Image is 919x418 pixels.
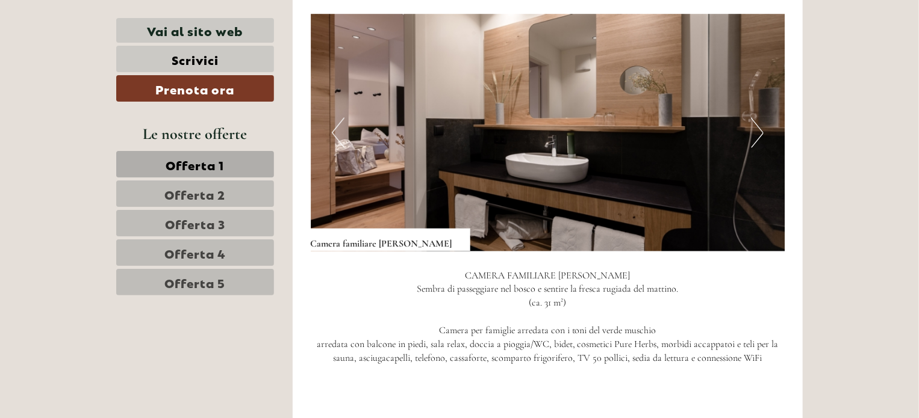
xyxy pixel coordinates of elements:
span: Offerta 1 [166,156,225,173]
img: image [311,14,785,251]
p: CAMERA FAMILIARE [PERSON_NAME] Sembra di passeggiare nel bosco e sentire la fresca rugiada del ma... [311,269,785,366]
a: Scrivici [116,46,274,72]
button: Previous [332,118,344,148]
a: Prenota ora [116,75,274,102]
a: Vai al sito web [116,18,274,43]
div: Camera familiare [PERSON_NAME] [311,229,470,251]
button: Next [751,118,764,148]
span: Offerta 3 [165,215,225,232]
span: Offerta 2 [165,185,226,202]
span: Offerta 5 [165,274,226,290]
span: Offerta 4 [164,244,226,261]
div: Le nostre offerte [116,123,274,145]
